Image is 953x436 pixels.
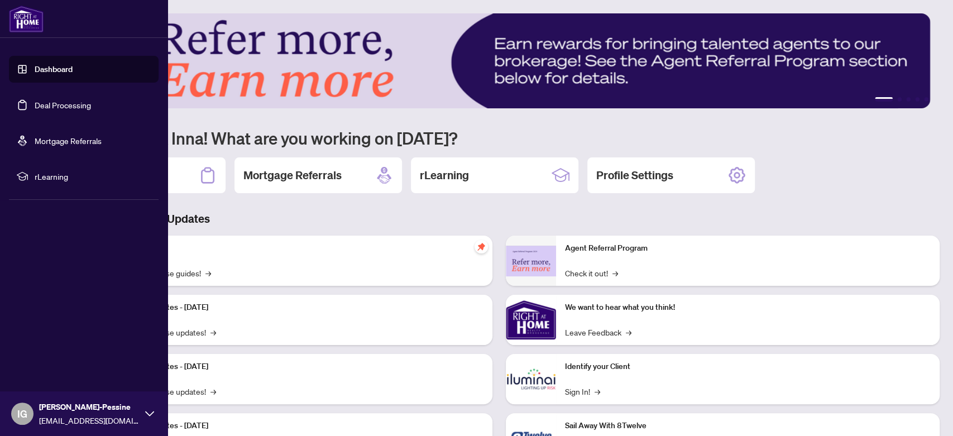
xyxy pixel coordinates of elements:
[117,361,483,373] p: Platform Updates - [DATE]
[58,211,940,227] h3: Brokerage & Industry Updates
[897,97,902,102] button: 2
[117,242,483,255] p: Self-Help
[117,301,483,314] p: Platform Updates - [DATE]
[565,242,931,255] p: Agent Referral Program
[595,385,600,397] span: →
[420,167,469,183] h2: rLearning
[506,246,556,276] img: Agent Referral Program
[875,97,893,102] button: 1
[908,397,942,430] button: Open asap
[17,406,27,421] span: IG
[39,414,140,427] span: [EMAIL_ADDRESS][DOMAIN_NAME]
[39,401,140,413] span: [PERSON_NAME]-Pessine
[210,326,216,338] span: →
[58,127,940,148] h1: Welcome back Inna! What are you working on [DATE]?
[565,385,600,397] a: Sign In!→
[915,97,920,102] button: 4
[210,385,216,397] span: →
[205,267,211,279] span: →
[565,420,931,432] p: Sail Away With 8Twelve
[565,267,618,279] a: Check it out!→
[906,97,911,102] button: 3
[565,301,931,314] p: We want to hear what you think!
[58,13,930,108] img: Slide 0
[626,326,631,338] span: →
[9,6,44,32] img: logo
[35,170,151,183] span: rLearning
[35,64,73,74] a: Dashboard
[243,167,342,183] h2: Mortgage Referrals
[475,240,488,253] span: pushpin
[506,354,556,404] img: Identify your Client
[35,100,91,110] a: Deal Processing
[612,267,618,279] span: →
[924,97,928,102] button: 5
[506,295,556,345] img: We want to hear what you think!
[565,361,931,373] p: Identify your Client
[596,167,673,183] h2: Profile Settings
[565,326,631,338] a: Leave Feedback→
[35,136,102,146] a: Mortgage Referrals
[117,420,483,432] p: Platform Updates - [DATE]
